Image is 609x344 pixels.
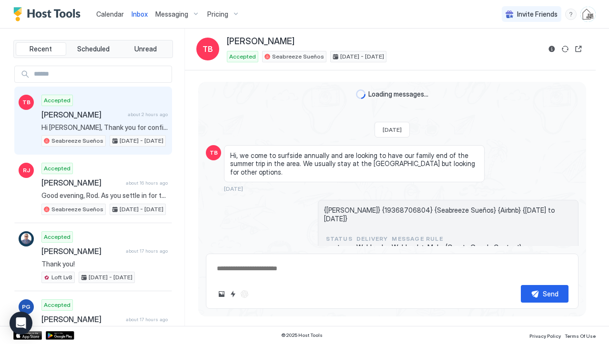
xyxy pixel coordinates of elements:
[580,7,596,22] div: User profile
[324,206,572,223] span: {[PERSON_NAME]} {19368706804} {Seabreeze Sueños} {Airbnb} {[DATE] to [DATE]}
[120,205,163,214] span: [DATE] - [DATE]
[573,43,584,55] button: Open reservation
[207,10,228,19] span: Pricing
[565,9,577,20] div: menu
[326,235,353,243] span: status
[23,166,30,175] span: RJ
[392,235,521,243] span: Message Rule
[565,330,596,340] a: Terms Of Use
[529,330,561,340] a: Privacy Policy
[128,111,168,118] span: about 2 hours ago
[546,43,558,55] button: Reservation information
[126,316,168,323] span: about 17 hours ago
[41,178,122,187] span: [PERSON_NAME]
[224,185,243,192] span: [DATE]
[126,248,168,254] span: about 17 hours ago
[10,312,32,334] div: Open Intercom Messenger
[51,273,72,282] span: Loft Lv8
[120,137,163,145] span: [DATE] - [DATE]
[227,288,239,300] button: Quick reply
[96,10,124,18] span: Calendar
[565,333,596,339] span: Terms Of Use
[13,40,173,58] div: tab-group
[22,98,30,107] span: TB
[51,205,103,214] span: Seabreeze Sueños
[77,45,110,53] span: Scheduled
[132,9,148,19] a: Inbox
[340,52,384,61] span: [DATE] - [DATE]
[227,36,294,47] span: [PERSON_NAME]
[230,151,478,177] span: Hi, we come to surfside annually and are looking to have our family end of the summer trip in the...
[68,42,119,56] button: Scheduled
[126,180,168,186] span: about 16 hours ago
[356,235,388,243] span: Delivery
[272,52,324,61] span: Seabreeze Sueños
[96,9,124,19] a: Calendar
[41,191,168,200] span: Good evening, Rod. As you settle in for the night, we wanted to thank you again for selecting Sea...
[41,246,122,256] span: [PERSON_NAME]
[30,45,52,53] span: Recent
[132,10,148,18] span: Inbox
[356,243,388,252] span: Webhook
[134,45,157,53] span: Unread
[517,10,558,19] span: Invite Friends
[41,315,122,324] span: [PERSON_NAME]
[229,52,256,61] span: Accepted
[521,285,568,303] button: Send
[326,243,353,252] span: sent
[216,288,227,300] button: Upload image
[543,289,558,299] div: Send
[22,303,30,311] span: PG
[44,301,71,309] span: Accepted
[41,110,124,119] span: [PERSON_NAME]
[281,332,323,338] span: © 2025 Host Tools
[41,260,168,268] span: Thank you!
[120,42,171,56] button: Unread
[155,10,188,19] span: Messaging
[13,331,42,340] a: App Store
[383,126,402,133] span: [DATE]
[16,42,66,56] button: Recent
[44,164,71,173] span: Accepted
[44,96,71,105] span: Accepted
[30,66,172,82] input: Input Field
[210,148,218,157] span: TB
[529,333,561,339] span: Privacy Policy
[41,123,168,132] span: Hi [PERSON_NAME], Thank you for confirming that 19368706804 is the best number to use if we need ...
[203,43,213,55] span: TB
[559,43,571,55] button: Sync reservation
[46,331,74,340] a: Google Play Store
[392,243,521,252] span: Webhook > Make (Create Google Contact)
[356,89,365,99] div: loading
[44,233,71,241] span: Accepted
[368,90,428,98] span: Loading messages...
[51,137,103,145] span: Seabreeze Sueños
[89,273,132,282] span: [DATE] - [DATE]
[13,7,85,21] a: Host Tools Logo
